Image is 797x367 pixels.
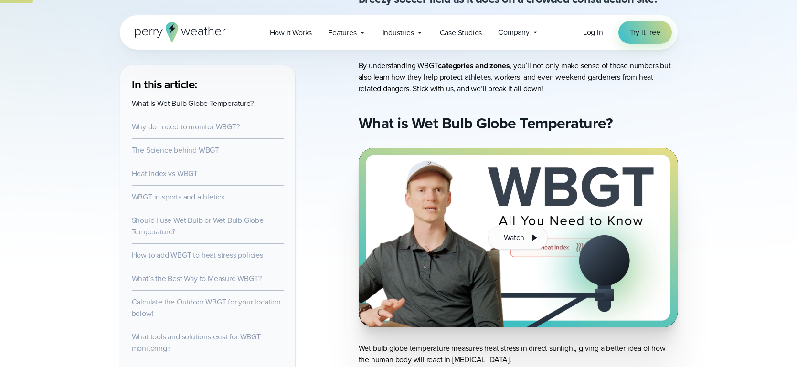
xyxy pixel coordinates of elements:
[359,343,678,366] p: Wet bulb globe temperature measures heat stress in direct sunlight, giving a better idea of how t...
[630,27,660,38] span: Try it free
[132,98,254,109] a: What is Wet Bulb Globe Temperature?
[583,27,603,38] a: Log in
[132,273,262,284] a: What’s the Best Way to Measure WBGT?
[132,215,264,237] a: Should I use Wet Bulb or Wet Bulb Globe Temperature?
[432,23,490,42] a: Case Studies
[132,145,219,156] a: The Science behind WBGT
[488,226,547,250] button: Watch
[438,60,510,71] strong: categories and zones
[132,296,281,319] a: Calculate the Outdoor WBGT for your location below!
[383,27,414,39] span: Industries
[132,168,198,179] a: Heat Index vs WBGT
[262,23,320,42] a: How it Works
[132,250,263,261] a: How to add WBGT to heat stress policies
[440,27,482,39] span: Case Studies
[328,27,356,39] span: Features
[132,191,224,202] a: WBGT in sports and athletics
[132,121,240,132] a: Why do I need to monitor WBGT?
[359,114,678,133] h2: What is Wet Bulb Globe Temperature?
[132,77,284,92] h3: In this article:
[618,21,672,44] a: Try it free
[132,331,261,354] a: What tools and solutions exist for WBGT monitoring?
[498,27,530,38] span: Company
[270,27,312,39] span: How it Works
[359,60,678,94] p: By understanding WBGT , you’ll not only make sense of those numbers but also learn how they help ...
[504,232,524,243] span: Watch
